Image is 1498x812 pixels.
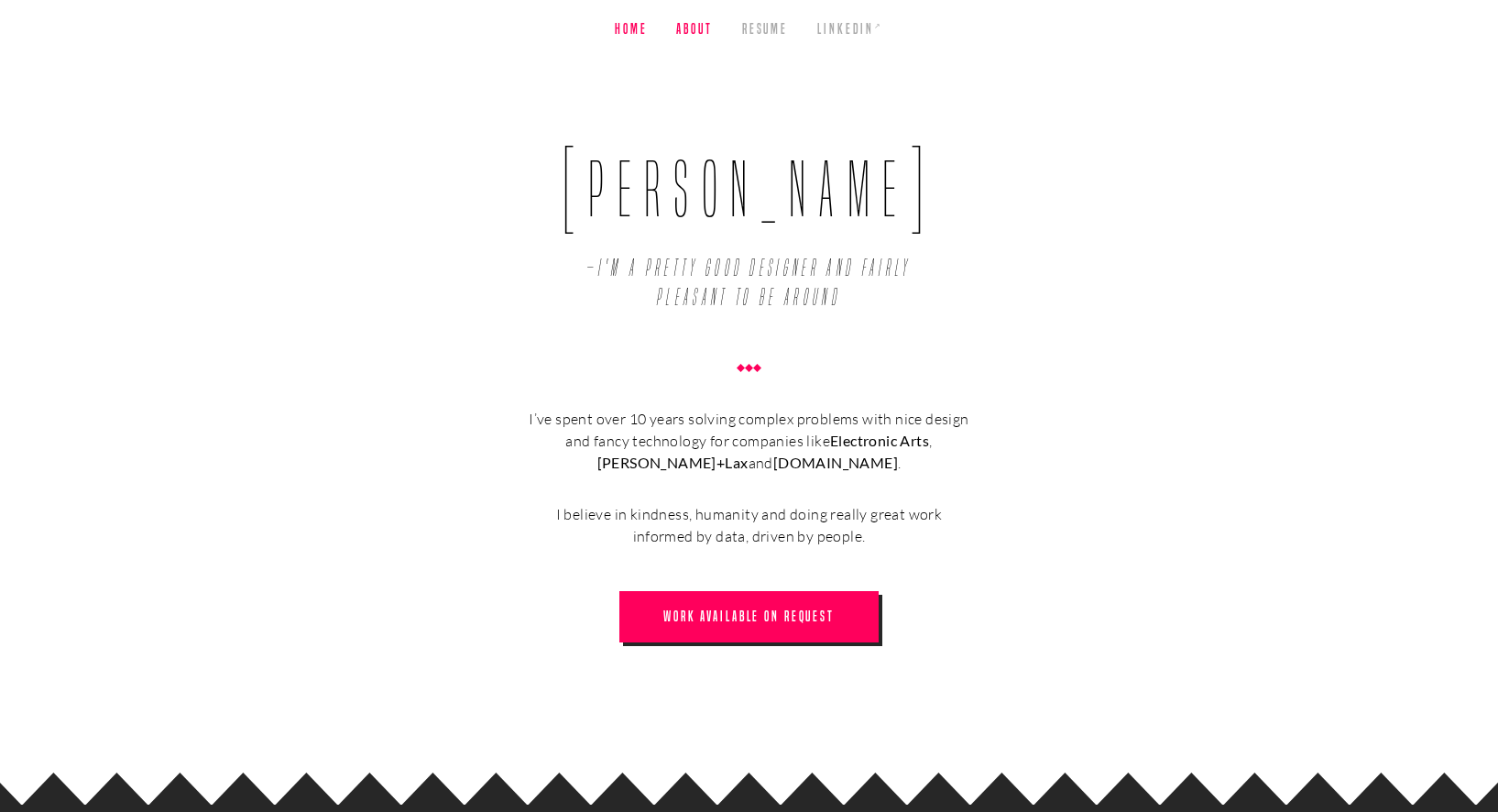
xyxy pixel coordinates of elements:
a: Work Available on Request [619,591,879,642]
sup: ↗ [874,21,883,30]
span: I'm a pretty good designer and fairly pleasant to be around [552,239,946,313]
strong: [PERSON_NAME]+Lax [597,454,749,471]
p: I’ve spent over 10 years solving complex problems with nice design and fancy technology for compa... [524,408,974,474]
strong: Electronic Arts [830,432,929,449]
h1: [PERSON_NAME] [300,140,1198,313]
strong: [DOMAIN_NAME] [773,454,898,471]
p: I believe in kindness, humanity and doing really great work informed by data, driven by people. [524,503,974,547]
